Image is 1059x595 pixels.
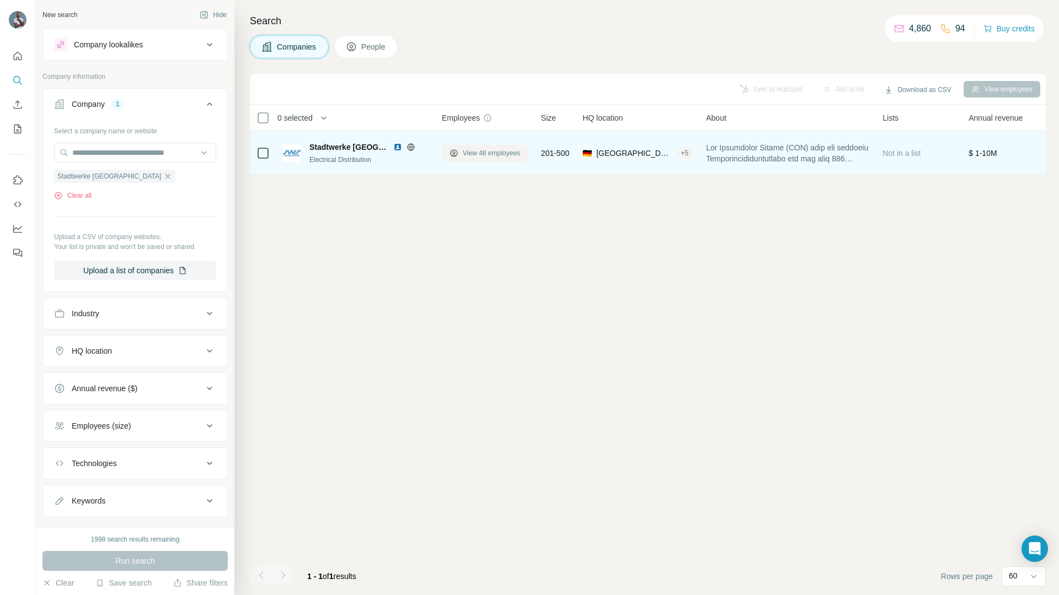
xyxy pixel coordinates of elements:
[309,155,429,165] div: Electrical Distribution
[277,112,313,123] span: 0 selected
[72,345,112,356] div: HQ location
[43,450,227,477] button: Technologies
[9,243,26,263] button: Feedback
[9,194,26,214] button: Use Surfe API
[283,144,301,162] img: Logo of Stadtwerke Speyer
[54,232,216,242] p: Upload a CSV of company websites.
[1009,570,1018,581] p: 60
[43,338,227,364] button: HQ location
[983,21,1035,36] button: Buy credits
[463,148,520,158] span: View 48 employees
[9,219,26,239] button: Dashboard
[541,148,569,159] span: 201-500
[74,39,143,50] div: Company lookalikes
[309,142,388,153] span: Stadtwerke [GEOGRAPHIC_DATA]
[882,149,921,158] span: Not in a list
[54,122,216,136] div: Select a company name or website
[72,458,117,469] div: Technologies
[72,308,99,319] div: Industry
[677,148,693,158] div: + 5
[43,413,227,439] button: Employees (size)
[72,495,105,506] div: Keywords
[54,242,216,252] p: Your list is private and won't be saved or shared.
[9,46,26,66] button: Quick start
[72,383,137,394] div: Annual revenue ($)
[955,22,965,35] p: 94
[329,572,334,581] span: 1
[9,11,26,29] img: Avatar
[1021,535,1048,562] div: Open Intercom Messenger
[43,488,227,514] button: Keywords
[95,577,152,588] button: Save search
[54,191,92,201] button: Clear all
[9,71,26,90] button: Search
[442,112,480,123] span: Employees
[72,420,131,431] div: Employees (size)
[54,261,216,280] button: Upload a list of companies
[307,572,356,581] span: results
[42,577,74,588] button: Clear
[42,72,228,82] p: Company information
[57,171,161,181] span: Stadtwerke [GEOGRAPHIC_DATA]
[582,112,623,123] span: HQ location
[43,300,227,327] button: Industry
[882,112,898,123] span: Lists
[596,148,672,159] span: [GEOGRAPHIC_DATA], [GEOGRAPHIC_DATA]
[393,143,402,152] img: LinkedIn logo
[43,31,227,58] button: Company lookalikes
[442,145,528,161] button: View 48 employees
[582,148,592,159] span: 🇩🇪
[91,534,180,544] div: 1998 search results remaining
[277,41,317,52] span: Companies
[43,91,227,122] button: Company1
[173,577,228,588] button: Share filters
[323,572,329,581] span: of
[9,95,26,115] button: Enrich CSV
[111,99,124,109] div: 1
[706,112,726,123] span: About
[941,571,993,582] span: Rows per page
[706,142,869,164] span: Lor Ipsumdolor Sitame (CON) adip eli seddoeiu Temporincididuntutlabo etd mag aliq 886 Enimadminim...
[42,10,77,20] div: New search
[9,119,26,139] button: My lists
[541,112,556,123] span: Size
[43,375,227,402] button: Annual revenue ($)
[909,22,931,35] p: 4,860
[250,13,1046,29] h4: Search
[969,112,1023,123] span: Annual revenue
[969,149,997,158] span: $ 1-10M
[876,82,959,98] button: Download as CSV
[9,170,26,190] button: Use Surfe on LinkedIn
[307,572,323,581] span: 1 - 1
[72,99,105,110] div: Company
[361,41,387,52] span: People
[192,7,234,23] button: Hide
